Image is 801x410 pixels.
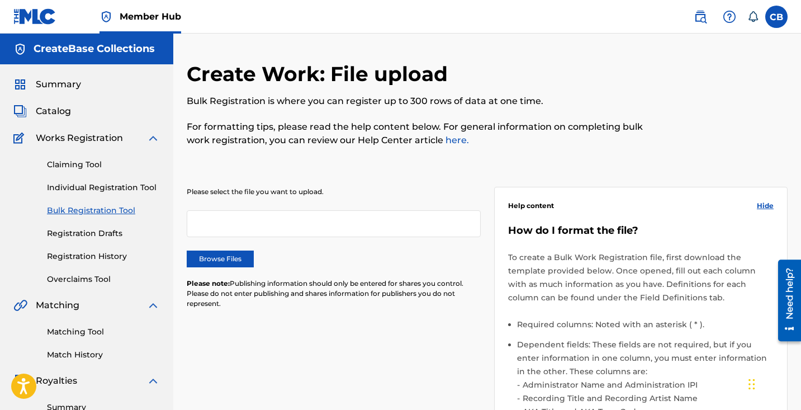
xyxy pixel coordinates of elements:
[13,43,27,56] img: Accounts
[508,251,774,304] p: To create a Bulk Work Registration file, first download the template provided below. Once opened,...
[47,159,160,171] a: Claiming Tool
[47,349,160,361] a: Match History
[13,8,56,25] img: MLC Logo
[36,78,81,91] span: Summary
[120,10,181,23] span: Member Hub
[187,95,650,108] p: Bulk Registration is where you can register up to 300 rows of data at one time.
[187,251,254,267] label: Browse Files
[99,10,113,23] img: Top Rightsholder
[13,299,27,312] img: Matching
[47,326,160,338] a: Matching Tool
[517,318,774,338] li: Required columns: Noted with an asterisk ( * ).
[187,187,481,197] p: Please select the file you want to upload.
[13,78,27,91] img: Summary
[694,10,707,23] img: search
[765,6,788,28] div: User Menu
[13,105,27,118] img: Catalog
[36,299,79,312] span: Matching
[770,256,801,346] iframe: Resource Center
[443,135,469,145] a: here.
[187,279,481,309] p: Publishing information should only be entered for shares you control. Please do not enter publish...
[47,274,160,285] a: Overclaims Tool
[36,374,77,388] span: Royalties
[146,374,160,388] img: expand
[508,224,774,237] h5: How do I format the file?
[187,62,453,87] h2: Create Work: File upload
[520,378,774,392] li: Administrator Name and Administration IPI
[187,120,650,147] p: For formatting tips, please read the help content below. For general information on completing bu...
[13,131,28,145] img: Works Registration
[13,105,71,118] a: CatalogCatalog
[13,374,27,388] img: Royalties
[146,299,160,312] img: expand
[13,78,81,91] a: SummarySummary
[508,201,554,211] span: Help content
[47,228,160,239] a: Registration Drafts
[718,6,741,28] div: Help
[689,6,712,28] a: Public Search
[723,10,736,23] img: help
[47,205,160,216] a: Bulk Registration Tool
[34,43,155,55] h5: CreateBase Collections
[520,392,774,405] li: Recording Title and Recording Artist Name
[47,251,160,262] a: Registration History
[47,182,160,194] a: Individual Registration Tool
[757,201,774,211] span: Hide
[748,367,755,401] div: Drag
[747,11,759,22] div: Notifications
[187,279,230,288] span: Please note:
[146,131,160,145] img: expand
[36,105,71,118] span: Catalog
[745,356,801,410] iframe: Chat Widget
[36,131,123,145] span: Works Registration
